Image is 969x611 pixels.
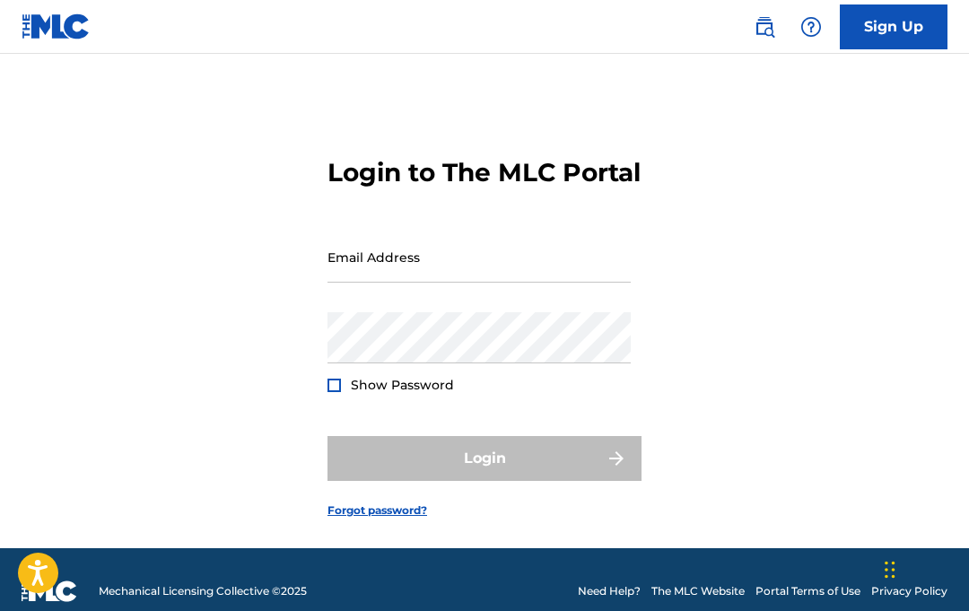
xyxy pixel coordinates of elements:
[793,9,829,45] div: Help
[840,4,947,49] a: Sign Up
[800,16,822,38] img: help
[327,157,641,188] h3: Login to The MLC Portal
[351,377,454,393] span: Show Password
[651,583,745,599] a: The MLC Website
[22,13,91,39] img: MLC Logo
[327,502,427,519] a: Forgot password?
[879,525,969,611] iframe: Chat Widget
[99,583,307,599] span: Mechanical Licensing Collective © 2025
[871,583,947,599] a: Privacy Policy
[578,583,641,599] a: Need Help?
[755,583,860,599] a: Portal Terms of Use
[885,543,895,597] div: Drag
[754,16,775,38] img: search
[22,580,77,602] img: logo
[746,9,782,45] a: Public Search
